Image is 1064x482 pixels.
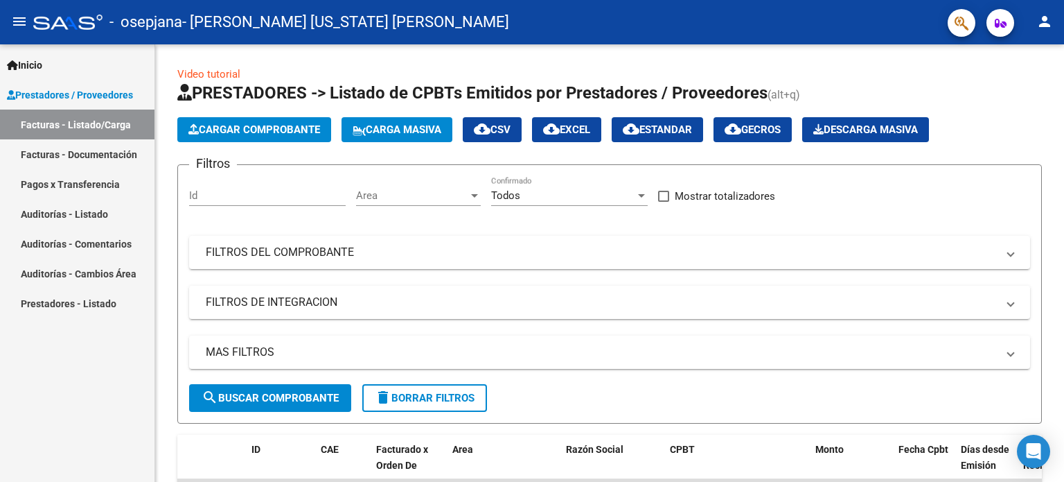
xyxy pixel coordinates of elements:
[202,392,339,404] span: Buscar Comprobante
[342,117,452,142] button: Carga Masiva
[188,123,320,136] span: Cargar Comprobante
[375,392,475,404] span: Borrar Filtros
[1023,444,1062,471] span: Fecha Recibido
[177,83,768,103] span: PRESTADORES -> Listado de CPBTs Emitidos por Prestadores / Proveedores
[1017,435,1050,468] div: Open Intercom Messenger
[11,13,28,30] mat-icon: menu
[623,121,639,137] mat-icon: cloud_download
[189,154,237,173] h3: Filtros
[623,123,692,136] span: Estandar
[566,444,623,455] span: Razón Social
[813,123,918,136] span: Descarga Masiva
[543,121,560,137] mat-icon: cloud_download
[474,123,511,136] span: CSV
[353,123,441,136] span: Carga Masiva
[189,286,1030,319] mat-expansion-panel-header: FILTROS DE INTEGRACION
[768,88,800,101] span: (alt+q)
[356,189,468,202] span: Area
[189,336,1030,369] mat-expansion-panel-header: MAS FILTROS
[7,58,42,73] span: Inicio
[612,117,703,142] button: Estandar
[725,123,781,136] span: Gecros
[189,236,1030,269] mat-expansion-panel-header: FILTROS DEL COMPROBANTE
[189,384,351,412] button: Buscar Comprobante
[474,121,490,137] mat-icon: cloud_download
[206,345,997,360] mat-panel-title: MAS FILTROS
[802,117,929,142] app-download-masive: Descarga masiva de comprobantes (adjuntos)
[815,444,844,455] span: Monto
[491,189,520,202] span: Todos
[206,245,997,260] mat-panel-title: FILTROS DEL COMPROBANTE
[725,121,741,137] mat-icon: cloud_download
[251,444,260,455] span: ID
[1036,13,1053,30] mat-icon: person
[543,123,590,136] span: EXCEL
[375,389,391,406] mat-icon: delete
[961,444,1009,471] span: Días desde Emisión
[109,7,182,37] span: - osepjana
[177,117,331,142] button: Cargar Comprobante
[206,295,997,310] mat-panel-title: FILTROS DE INTEGRACION
[670,444,695,455] span: CPBT
[802,117,929,142] button: Descarga Masiva
[713,117,792,142] button: Gecros
[376,444,428,471] span: Facturado x Orden De
[202,389,218,406] mat-icon: search
[532,117,601,142] button: EXCEL
[177,68,240,80] a: Video tutorial
[898,444,948,455] span: Fecha Cpbt
[7,87,133,103] span: Prestadores / Proveedores
[675,188,775,205] span: Mostrar totalizadores
[463,117,522,142] button: CSV
[321,444,339,455] span: CAE
[452,444,473,455] span: Area
[362,384,487,412] button: Borrar Filtros
[182,7,509,37] span: - [PERSON_NAME] [US_STATE] [PERSON_NAME]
